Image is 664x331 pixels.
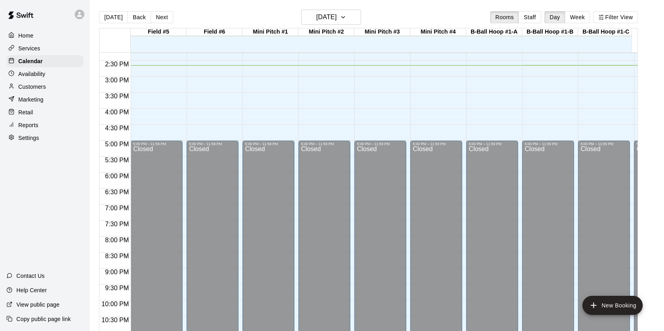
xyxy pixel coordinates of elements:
span: 10:00 PM [99,301,131,307]
span: 5:30 PM [103,157,131,164]
div: 5:00 PM – 11:59 PM [413,142,460,146]
div: 5:00 PM – 11:59 PM [525,142,572,146]
button: [DATE] [99,11,128,23]
span: 9:00 PM [103,269,131,275]
div: 5:00 PM – 11:59 PM [189,142,236,146]
a: Home [6,30,83,42]
p: Services [18,44,40,52]
button: Next [151,11,173,23]
p: Help Center [16,286,47,294]
p: View public page [16,301,60,309]
button: Rooms [490,11,519,23]
a: Calendar [6,55,83,67]
span: 8:00 PM [103,237,131,243]
a: Marketing [6,94,83,106]
p: Customers [18,83,46,91]
div: Mini Pitch #2 [298,28,354,36]
div: 5:00 PM – 11:59 PM [357,142,404,146]
a: Settings [6,132,83,144]
div: Mini Pitch #4 [410,28,466,36]
a: Reports [6,119,83,131]
div: B-Ball Hoop #1-B [522,28,578,36]
div: 5:00 PM – 11:59 PM [133,142,180,146]
button: Staff [519,11,541,23]
div: 5:00 PM – 11:59 PM [301,142,348,146]
div: 5:00 PM – 11:59 PM [245,142,292,146]
div: B-Ball Hoop #1-A [466,28,522,36]
p: Reports [18,121,38,129]
span: 6:30 PM [103,189,131,195]
p: Contact Us [16,272,45,280]
span: 3:00 PM [103,77,131,84]
button: Back [127,11,151,23]
a: Availability [6,68,83,80]
button: Day [545,11,565,23]
p: Marketing [18,96,44,104]
span: 2:30 PM [103,61,131,68]
a: Retail [6,106,83,118]
button: add [582,296,643,315]
span: 7:30 PM [103,221,131,227]
span: 3:30 PM [103,93,131,100]
div: 5:00 PM – 11:59 PM [581,142,628,146]
span: 10:30 PM [99,317,131,323]
h6: [DATE] [316,12,337,23]
button: [DATE] [301,10,361,25]
span: 4:30 PM [103,125,131,132]
span: 8:30 PM [103,253,131,259]
button: Week [565,11,590,23]
div: Mini Pitch #3 [354,28,410,36]
p: Calendar [18,57,43,65]
div: 5:00 PM – 11:59 PM [469,142,516,146]
a: Services [6,42,83,54]
span: 4:00 PM [103,109,131,116]
p: Settings [18,134,39,142]
div: Field #6 [187,28,243,36]
p: Copy public page link [16,315,71,323]
p: Retail [18,108,33,116]
span: 7:00 PM [103,205,131,211]
span: 6:00 PM [103,173,131,179]
span: 9:30 PM [103,285,131,291]
p: Home [18,32,34,40]
a: Customers [6,81,83,93]
div: Mini Pitch #1 [243,28,298,36]
div: B-Ball Hoop #1-C [578,28,634,36]
span: 5:00 PM [103,141,131,148]
button: Filter View [593,11,638,23]
p: Availability [18,70,46,78]
div: Field #5 [131,28,187,36]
